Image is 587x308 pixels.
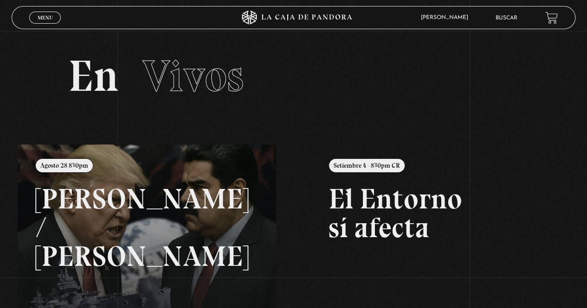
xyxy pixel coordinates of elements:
[68,54,519,98] h2: En
[142,50,244,102] span: Vivos
[38,15,53,20] span: Menu
[416,15,477,20] span: [PERSON_NAME]
[545,12,558,24] a: View your shopping cart
[34,23,56,29] span: Cerrar
[496,15,517,21] a: Buscar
